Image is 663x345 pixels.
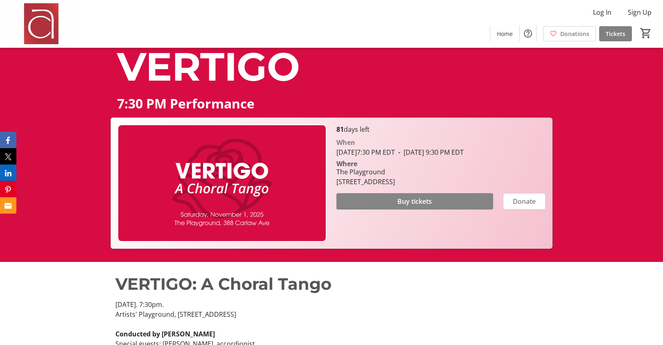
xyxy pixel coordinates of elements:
span: VERTIGO [117,43,300,90]
a: Home [490,26,519,41]
span: Sign Up [628,7,652,17]
button: Buy tickets [336,193,493,210]
span: Donations [560,29,589,38]
img: Amadeus Choir of Greater Toronto 's Logo [5,3,78,44]
strong: Conducted by [PERSON_NAME] [115,329,215,338]
button: Log In [586,6,618,19]
span: Log In [593,7,611,17]
div: Where [336,160,357,167]
div: When [336,138,355,147]
div: [STREET_ADDRESS] [336,177,395,187]
img: Campaign CTA Media Photo [117,124,327,242]
a: Donations [543,26,596,41]
p: VERTIGO: A Choral Tango [115,272,548,296]
div: The Playground [336,167,395,177]
p: [DATE]. 7:30pm. [115,300,548,309]
button: Cart [638,26,653,41]
p: 7:30 PM Performance [117,96,546,110]
span: Home [497,29,513,38]
p: Artists' Playground, [STREET_ADDRESS] [115,309,548,319]
a: Tickets [599,26,632,41]
button: Sign Up [621,6,658,19]
span: [DATE] 9:30 PM EDT [395,148,464,157]
p: days left [336,124,546,134]
span: 81 [336,125,344,134]
span: Tickets [606,29,625,38]
span: Buy tickets [397,196,432,206]
span: Donate [513,196,536,206]
span: - [395,148,404,157]
span: [DATE] 7:30 PM EDT [336,148,395,157]
button: Help [520,25,536,42]
button: Donate [503,193,546,210]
